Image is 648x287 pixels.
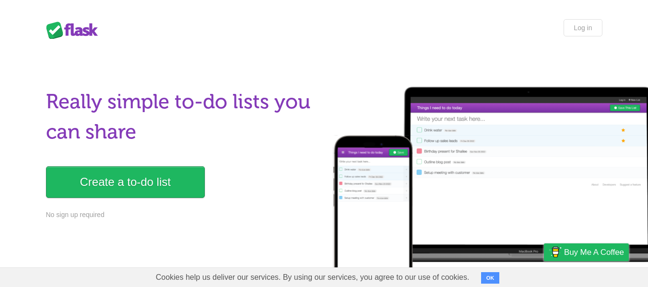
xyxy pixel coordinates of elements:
[549,244,562,260] img: Buy me a coffee
[146,268,479,287] span: Cookies help us deliver our services. By using our services, you agree to our use of cookies.
[46,87,318,147] h1: Really simple to-do lists you can share
[564,19,602,36] a: Log in
[564,244,624,261] span: Buy me a coffee
[46,210,318,220] p: No sign up required
[481,272,500,284] button: OK
[46,166,205,198] a: Create a to-do list
[544,243,629,261] a: Buy me a coffee
[46,22,104,39] div: Flask Lists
